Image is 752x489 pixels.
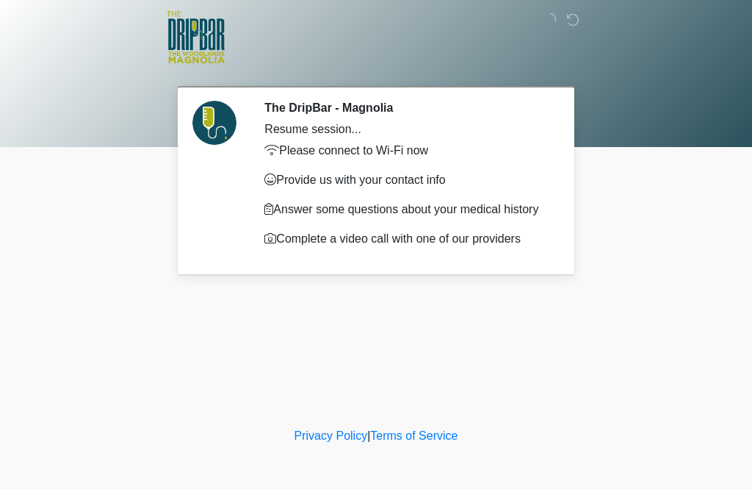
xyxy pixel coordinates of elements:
[264,171,549,189] p: Provide us with your contact info
[167,11,225,65] img: The DripBar - Magnolia Logo
[367,429,370,442] a: |
[264,142,549,160] p: Please connect to Wi-Fi now
[264,201,549,218] p: Answer some questions about your medical history
[294,429,368,442] a: Privacy Policy
[264,230,549,248] p: Complete a video call with one of our providers
[370,429,458,442] a: Terms of Service
[264,121,549,138] div: Resume session...
[264,101,549,115] h2: The DripBar - Magnolia
[192,101,236,145] img: Agent Avatar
